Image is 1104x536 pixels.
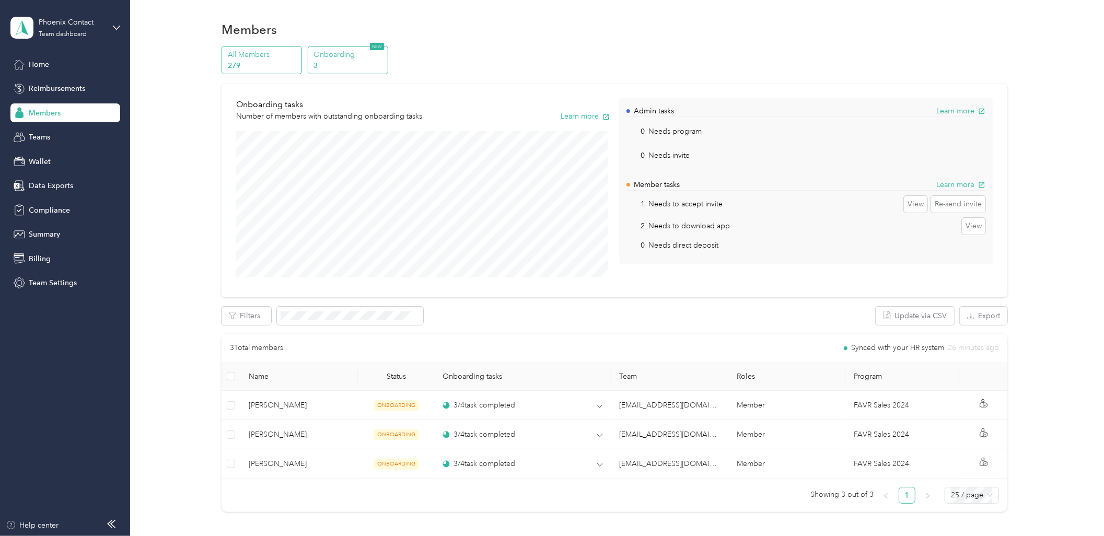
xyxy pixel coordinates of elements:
td: FAVR Sales 2024 [846,449,960,479]
button: Update via CSV [876,307,955,325]
span: Billing [29,253,51,264]
span: Showing 3 out of 3 [810,487,874,503]
td: FAVR Sales 2024 [846,420,960,449]
p: Number of members with outstanding onboarding tasks [236,111,422,122]
p: 279 [228,60,299,71]
td: ONBOARDING [358,391,434,420]
p: 0 [626,240,645,251]
span: ONBOARDING [374,459,419,470]
span: Team Settings [29,277,77,288]
button: View [904,196,927,213]
p: Needs direct deposit [648,240,718,251]
li: Previous Page [878,487,894,504]
td: Member [728,391,846,420]
span: right [925,493,931,499]
button: right [920,487,936,504]
td: ONBOARDING [358,420,434,449]
p: Member tasks [634,179,680,190]
p: Needs to accept invite [648,199,723,209]
button: Export [960,307,1007,325]
button: left [878,487,894,504]
p: 0 [626,126,645,137]
button: Re-send invite [931,196,985,213]
td: RTascione@phoenixcontact.com [611,420,728,449]
div: 3 / 4 task completed [443,400,515,411]
div: Page Size [945,487,999,504]
button: Help center [6,520,59,531]
p: All Members [228,49,299,60]
td: Member [728,420,846,449]
span: [PERSON_NAME] [249,458,350,470]
p: 3 [313,60,385,71]
th: Status [358,362,434,391]
span: Wallet [29,156,51,167]
button: Learn more [561,111,610,122]
span: Home [29,59,49,70]
span: NEW [370,43,384,50]
h1: Members [222,24,277,35]
th: Program [846,362,960,391]
td: FAVR Sales 2024 [846,391,960,420]
p: Onboarding tasks [236,98,422,111]
li: 1 [899,487,915,504]
div: Team dashboard [39,31,87,38]
span: Teams [29,132,50,143]
p: Needs invite [648,150,690,161]
span: Reimbursements [29,83,85,94]
td: RTascione@phoenixcontact.com [611,391,728,420]
span: left [883,493,889,499]
div: 3 / 4 task completed [443,429,515,440]
iframe: Everlance-gr Chat Button Frame [1045,477,1104,536]
p: Admin tasks [634,106,674,116]
td: Kenneth C Dauley [240,420,358,449]
span: 25 / page [951,487,993,503]
div: 3 / 4 task completed [443,458,515,469]
th: Team [611,362,728,391]
td: John F McCarthy [240,391,358,420]
span: Name [249,372,350,381]
p: 3 Total members [230,342,283,354]
span: Synced with your HR system [851,344,944,352]
span: [PERSON_NAME] [249,400,350,411]
span: Compliance [29,205,70,216]
p: 2 [626,220,645,231]
span: Summary [29,229,60,240]
th: Roles [728,362,846,391]
td: Daniel J Boman [240,449,358,479]
button: Learn more [936,106,985,116]
button: View [962,218,985,235]
td: ONBOARDING [358,449,434,479]
th: Onboarding tasks [434,362,610,391]
button: Learn more [936,179,985,190]
p: Needs program [648,126,702,137]
span: ONBOARDING [374,400,419,411]
p: Onboarding [313,49,385,60]
a: 1 [899,487,915,503]
p: Needs to download app [648,220,730,231]
div: Phoenix Contact [39,17,104,28]
span: ONBOARDING [374,429,419,440]
p: 1 [626,199,645,209]
span: Members [29,108,61,119]
span: [PERSON_NAME] [249,429,350,440]
th: Name [240,362,358,391]
button: Filters [222,307,271,325]
td: emolyneux@phoenixcontact.com [611,449,728,479]
span: 26 minutes ago [948,344,999,352]
span: Data Exports [29,180,73,191]
li: Next Page [920,487,936,504]
td: Member [728,449,846,479]
p: 0 [626,150,645,161]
